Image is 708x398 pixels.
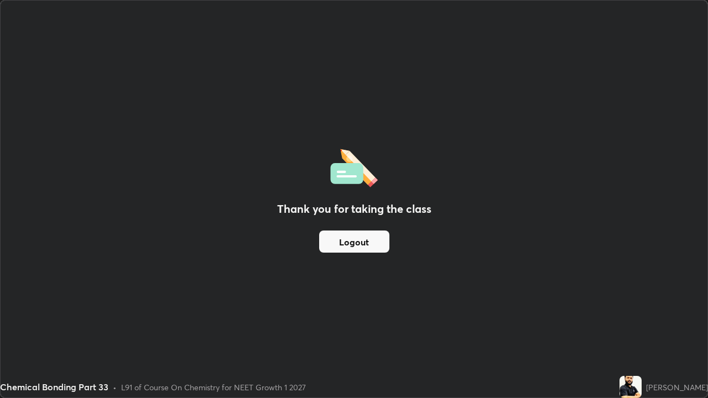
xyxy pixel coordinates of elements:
h2: Thank you for taking the class [277,201,431,217]
div: • [113,381,117,393]
div: L91 of Course On Chemistry for NEET Growth 1 2027 [121,381,306,393]
img: 6919ab72716c417ab2a2c8612824414f.jpg [619,376,642,398]
img: offlineFeedback.1438e8b3.svg [330,145,378,187]
div: [PERSON_NAME] [646,381,708,393]
button: Logout [319,231,389,253]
